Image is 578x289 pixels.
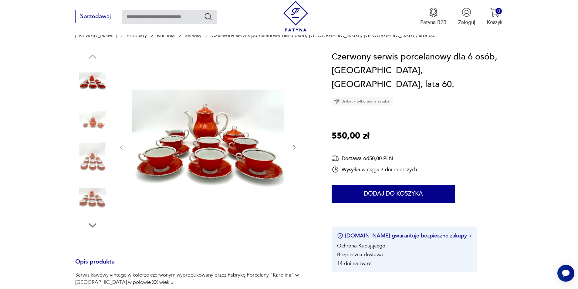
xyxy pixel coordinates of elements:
a: Sprzedawaj [75,15,116,19]
p: Patyna B2B [420,19,447,26]
button: Sprzedawaj [75,10,116,23]
p: Zaloguj [458,19,475,26]
button: 0Koszyk [487,8,503,26]
iframe: Smartsupp widget button [557,265,574,282]
img: Ikona certyfikatu [337,233,343,239]
p: 550,00 zł [332,129,369,143]
a: Serwisy [185,32,201,38]
div: 0 [495,8,502,14]
li: Ochrona Kupującego [337,242,385,249]
button: Zaloguj [458,8,475,26]
img: Zdjęcie produktu Czerwony serwis porcelanowy dla 6 osób, Karolina, Polska, lata 60. [75,65,110,100]
img: Ikona medalu [429,8,438,17]
button: Dodaj do koszyka [332,185,455,203]
img: Zdjęcie produktu Czerwony serwis porcelanowy dla 6 osób, Karolina, Polska, lata 60. [75,104,110,138]
h3: Opis produktu [75,260,314,272]
li: 14 dni na zwrot [337,260,372,267]
a: [DOMAIN_NAME] [75,32,117,38]
div: Dostawa od 50,00 PLN [332,155,417,162]
h1: Czerwony serwis porcelanowy dla 6 osób, [GEOGRAPHIC_DATA], [GEOGRAPHIC_DATA], lata 60. [332,50,503,92]
div: Wysyłka w ciągu 7 dni roboczych [332,166,417,173]
li: Bezpieczna dostawa [337,251,383,258]
a: Produkty [127,32,147,38]
p: Czerwony serwis porcelanowy dla 6 osób, [GEOGRAPHIC_DATA], [GEOGRAPHIC_DATA], lata 60. [211,32,436,38]
img: Ikona diamentu [334,99,340,104]
img: Zdjęcie produktu Czerwony serwis porcelanowy dla 6 osób, Karolina, Polska, lata 60. [132,50,284,244]
p: Serwis kawowy vintage w kolorze czerwonym wyprodukowany przez Fabrykę Porcelany "Karolina" w [GEO... [75,271,314,286]
img: Ikonka użytkownika [462,8,471,17]
a: Ikona medaluPatyna B2B [420,8,447,26]
button: Patyna B2B [420,8,447,26]
img: Zdjęcie produktu Czerwony serwis porcelanowy dla 6 osób, Karolina, Polska, lata 60. [75,181,110,216]
img: Ikona koszyka [490,8,499,17]
button: [DOMAIN_NAME] gwarantuje bezpieczne zakupy [337,232,472,240]
img: Zdjęcie produktu Czerwony serwis porcelanowy dla 6 osób, Karolina, Polska, lata 60. [75,143,110,177]
a: Kuchnia [157,32,175,38]
img: Ikona strzałki w prawo [470,234,472,237]
button: Szukaj [204,12,213,21]
p: Koszyk [487,19,503,26]
img: Patyna - sklep z meblami i dekoracjami vintage [280,1,311,32]
img: Ikona dostawy [332,155,339,162]
div: Unikat - tylko jedna sztuka! [332,97,393,106]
